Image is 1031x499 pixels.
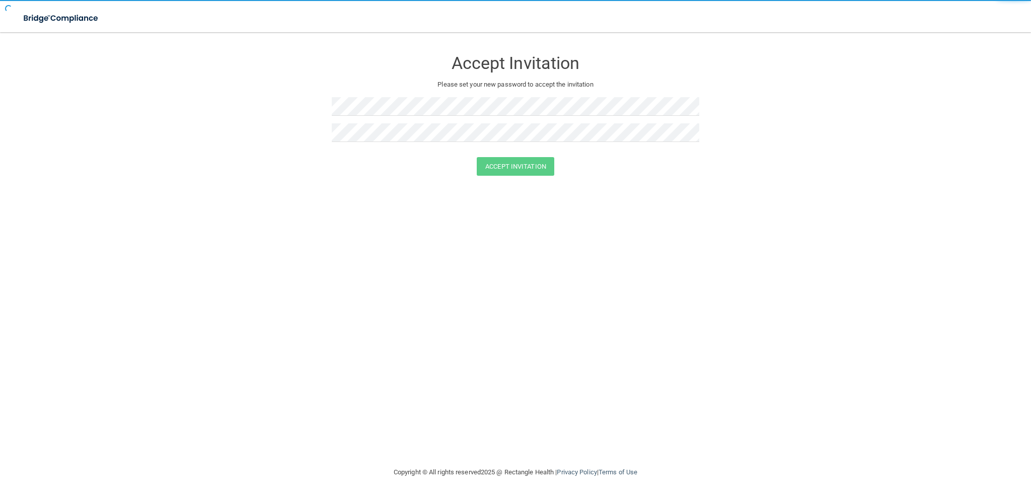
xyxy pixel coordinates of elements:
div: Copyright © All rights reserved 2025 @ Rectangle Health | | [332,456,699,488]
a: Privacy Policy [557,468,597,476]
a: Terms of Use [599,468,637,476]
img: bridge_compliance_login_screen.278c3ca4.svg [15,8,108,29]
p: Please set your new password to accept the invitation [339,79,692,91]
button: Accept Invitation [477,157,554,176]
h3: Accept Invitation [332,54,699,73]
